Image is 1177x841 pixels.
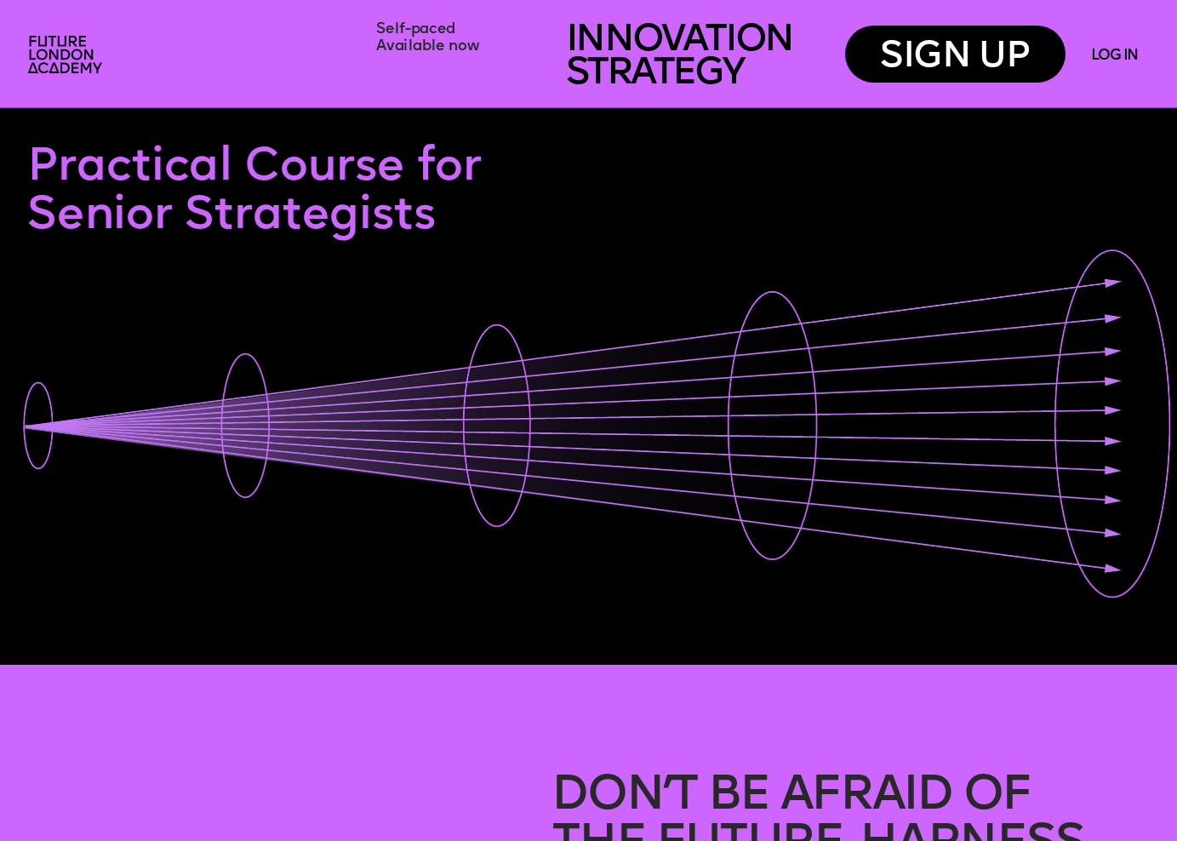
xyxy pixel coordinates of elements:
[27,145,494,239] span: Practical Course for Senior Strategists
[1091,49,1137,64] a: LOG IN
[566,55,744,94] span: STRATEGY
[566,22,792,60] span: INNOVATION
[21,29,112,83] img: upload-2f72e7a8-3806-41e8-b55b-d754ac055a4a.png
[376,22,455,37] span: Self-paced
[551,773,1031,820] span: Don’t be Afraid of
[376,39,480,54] span: Available now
